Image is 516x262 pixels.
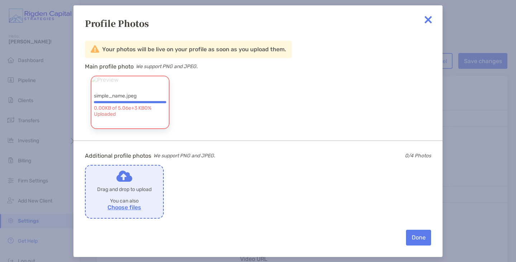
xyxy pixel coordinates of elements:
[405,153,431,159] span: 0 /4 Photos
[421,13,435,27] img: close modal icon
[85,152,431,159] p: We support PNG and JPEG.
[85,63,431,70] p: We support PNG and JPEG.
[85,152,151,159] b: Additional profile photos
[406,230,431,246] button: Done
[94,105,152,117] span: 0.00KB of 5.06e+3 KB
[102,45,286,54] div: Your photos will be live on your profile as soon as you upload them.
[85,17,431,29] div: Profile Photos
[94,93,137,99] p: simple_name.jpeg
[94,105,152,117] span: 0% Uploaded
[91,45,99,53] img: Notification icon
[85,63,134,70] b: Main profile photo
